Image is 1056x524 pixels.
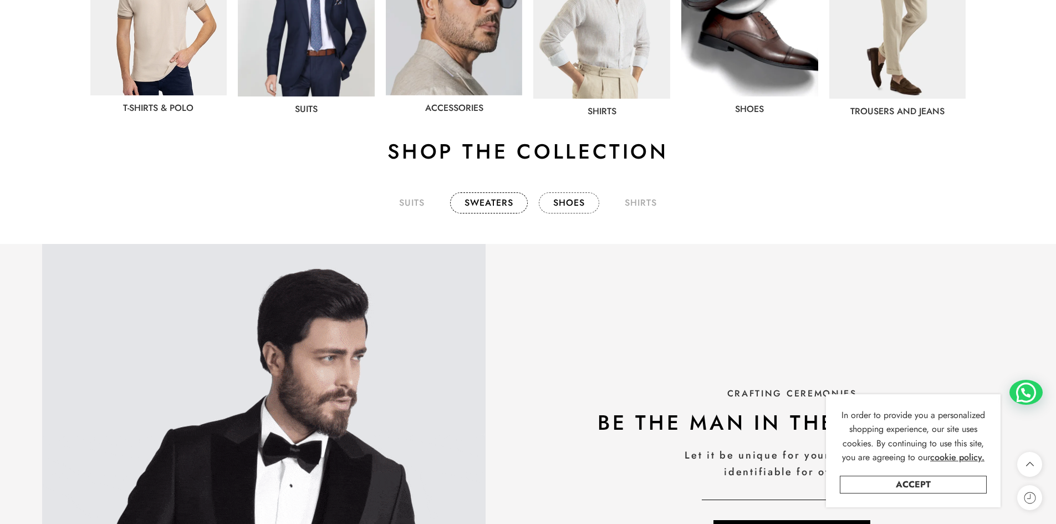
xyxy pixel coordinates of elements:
a: Accept [840,476,987,494]
span: CRAFTING CEREMONIES [727,387,857,400]
a: shoes [539,192,599,213]
a: T-Shirts & Polo [123,101,193,114]
h2: be the man in the finest suit [534,409,1051,436]
a: Suits [385,192,439,213]
span: In order to provide you a personalized shopping experience, our site uses cookies. By continuing ... [841,409,985,464]
h2: Shop the collection [90,138,966,165]
a: cookie policy. [930,450,984,465]
a: Shirts [588,105,616,118]
a: Accessories [425,101,483,114]
a: Trousers and jeans [850,105,945,118]
a: Suits [295,103,318,115]
span: Let it be unique for yourself and yet identifiable for others. [685,448,899,479]
a: sweaters [450,192,528,213]
a: shirts [610,192,671,213]
a: shoes [735,103,764,115]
